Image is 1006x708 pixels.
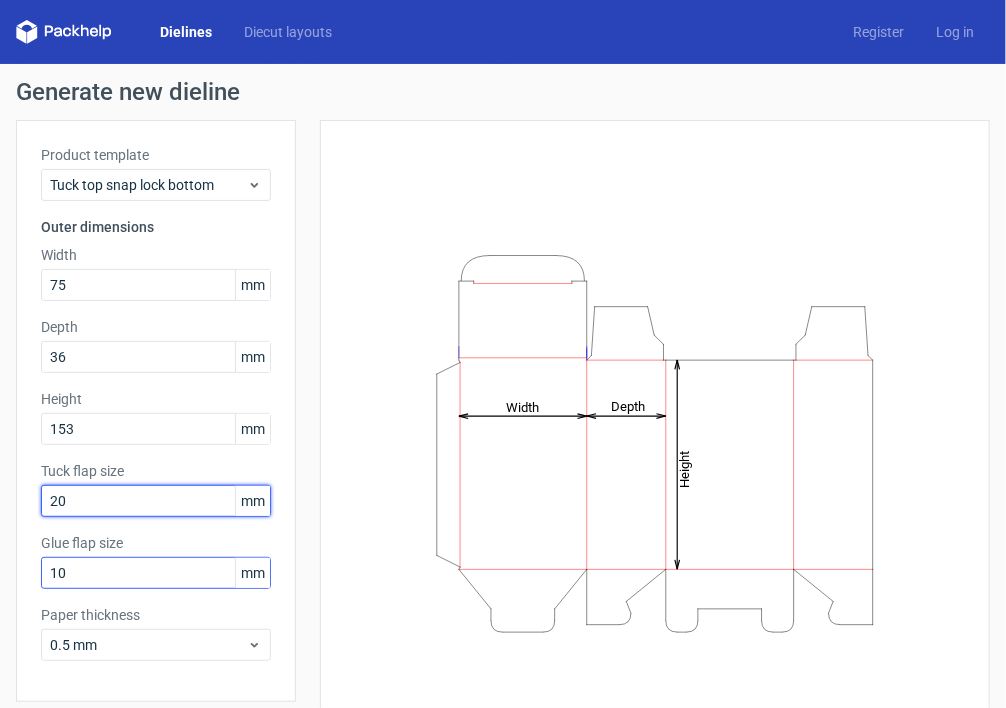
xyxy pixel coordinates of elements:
[41,217,271,237] h3: Outer dimensions
[235,342,270,372] span: mm
[41,389,271,409] label: Height
[41,605,271,625] label: Paper thickness
[41,145,271,165] label: Product template
[677,450,692,487] tspan: Height
[50,175,247,195] span: Tuck top snap lock bottom
[41,533,271,553] label: Glue flap size
[611,399,645,414] tspan: Depth
[235,486,270,516] span: mm
[235,270,270,300] span: mm
[837,22,920,42] a: Register
[228,22,348,42] a: Diecut layouts
[235,414,270,444] span: mm
[50,635,247,655] span: 0.5 mm
[235,558,270,588] span: mm
[506,399,539,414] tspan: Width
[144,22,228,42] a: Dielines
[920,22,990,42] a: Log in
[41,245,271,265] label: Width
[41,461,271,481] label: Tuck flap size
[16,80,990,104] h1: Generate new dieline
[41,317,271,337] label: Depth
